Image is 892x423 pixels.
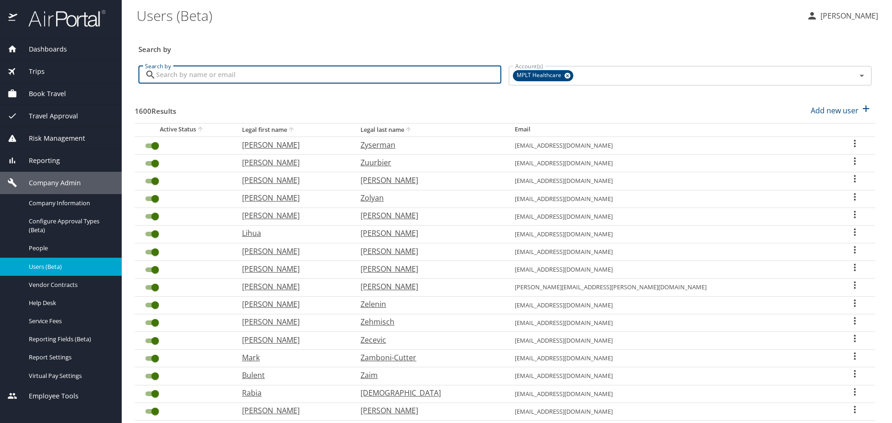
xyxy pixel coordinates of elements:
[507,367,835,385] td: [EMAIL_ADDRESS][DOMAIN_NAME]
[507,155,835,172] td: [EMAIL_ADDRESS][DOMAIN_NAME]
[811,105,859,116] p: Add new user
[361,175,496,186] p: [PERSON_NAME]
[242,228,342,239] p: Lihua
[29,317,111,325] span: Service Fees
[507,208,835,225] td: [EMAIL_ADDRESS][DOMAIN_NAME]
[361,352,496,363] p: Zamboni-Cutter
[361,157,496,168] p: Zuurbier
[29,353,111,362] span: Report Settings
[242,157,342,168] p: [PERSON_NAME]
[156,66,501,84] input: Search by name or email
[242,316,342,327] p: [PERSON_NAME]
[361,370,496,381] p: Zaim
[513,71,567,80] span: MPLT Healthcare
[242,192,342,203] p: [PERSON_NAME]
[29,335,111,344] span: Reporting Fields (Beta)
[507,332,835,350] td: [EMAIL_ADDRESS][DOMAIN_NAME]
[507,314,835,332] td: [EMAIL_ADDRESS][DOMAIN_NAME]
[17,111,78,121] span: Travel Approval
[507,403,835,420] td: [EMAIL_ADDRESS][DOMAIN_NAME]
[235,123,353,137] th: Legal first name
[507,190,835,208] td: [EMAIL_ADDRESS][DOMAIN_NAME]
[507,172,835,190] td: [EMAIL_ADDRESS][DOMAIN_NAME]
[242,175,342,186] p: [PERSON_NAME]
[17,133,85,143] span: Risk Management
[29,217,111,234] span: Configure Approval Types (Beta)
[361,139,496,150] p: Zyserman
[135,123,235,137] th: Active Status
[507,350,835,367] td: [EMAIL_ADDRESS][DOMAIN_NAME]
[807,100,875,121] button: Add new user
[8,9,18,27] img: icon-airportal.png
[29,371,111,380] span: Virtual Pay Settings
[17,89,66,99] span: Book Travel
[353,123,507,137] th: Legal last name
[507,261,835,279] td: [EMAIL_ADDRESS][DOMAIN_NAME]
[138,39,872,55] h3: Search by
[29,299,111,307] span: Help Desk
[242,246,342,257] p: [PERSON_NAME]
[242,405,342,416] p: [PERSON_NAME]
[17,156,60,166] span: Reporting
[287,126,296,135] button: sort
[242,334,342,345] p: [PERSON_NAME]
[242,370,342,381] p: Bulent
[361,281,496,292] p: [PERSON_NAME]
[361,405,496,416] p: [PERSON_NAME]
[803,7,882,24] button: [PERSON_NAME]
[242,263,342,274] p: [PERSON_NAME]
[361,387,496,398] p: [DEMOGRAPHIC_DATA]
[818,10,878,21] p: [PERSON_NAME]
[29,199,111,208] span: Company Information
[137,1,799,30] h1: Users (Beta)
[242,281,342,292] p: [PERSON_NAME]
[507,137,835,154] td: [EMAIL_ADDRESS][DOMAIN_NAME]
[196,125,205,134] button: sort
[18,9,105,27] img: airportal-logo.png
[361,192,496,203] p: Zolyan
[507,296,835,314] td: [EMAIL_ADDRESS][DOMAIN_NAME]
[855,69,868,82] button: Open
[242,299,342,310] p: [PERSON_NAME]
[135,100,176,117] h3: 1600 Results
[361,316,496,327] p: Zehmisch
[242,210,342,221] p: [PERSON_NAME]
[513,70,573,81] div: MPLT Healthcare
[17,178,81,188] span: Company Admin
[242,387,342,398] p: Rabia
[507,279,835,296] td: [PERSON_NAME][EMAIL_ADDRESS][PERSON_NAME][DOMAIN_NAME]
[242,139,342,150] p: [PERSON_NAME]
[29,262,111,271] span: Users (Beta)
[17,44,67,54] span: Dashboards
[361,334,496,345] p: Zecevic
[404,126,413,135] button: sort
[361,299,496,310] p: Zelenin
[507,225,835,243] td: [EMAIL_ADDRESS][DOMAIN_NAME]
[17,66,45,77] span: Trips
[361,228,496,239] p: [PERSON_NAME]
[29,280,111,289] span: Vendor Contracts
[507,385,835,403] td: [EMAIL_ADDRESS][DOMAIN_NAME]
[361,263,496,274] p: [PERSON_NAME]
[361,246,496,257] p: [PERSON_NAME]
[242,352,342,363] p: Mark
[361,210,496,221] p: [PERSON_NAME]
[29,244,111,253] span: People
[507,123,835,137] th: Email
[17,391,79,401] span: Employee Tools
[507,243,835,261] td: [EMAIL_ADDRESS][DOMAIN_NAME]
